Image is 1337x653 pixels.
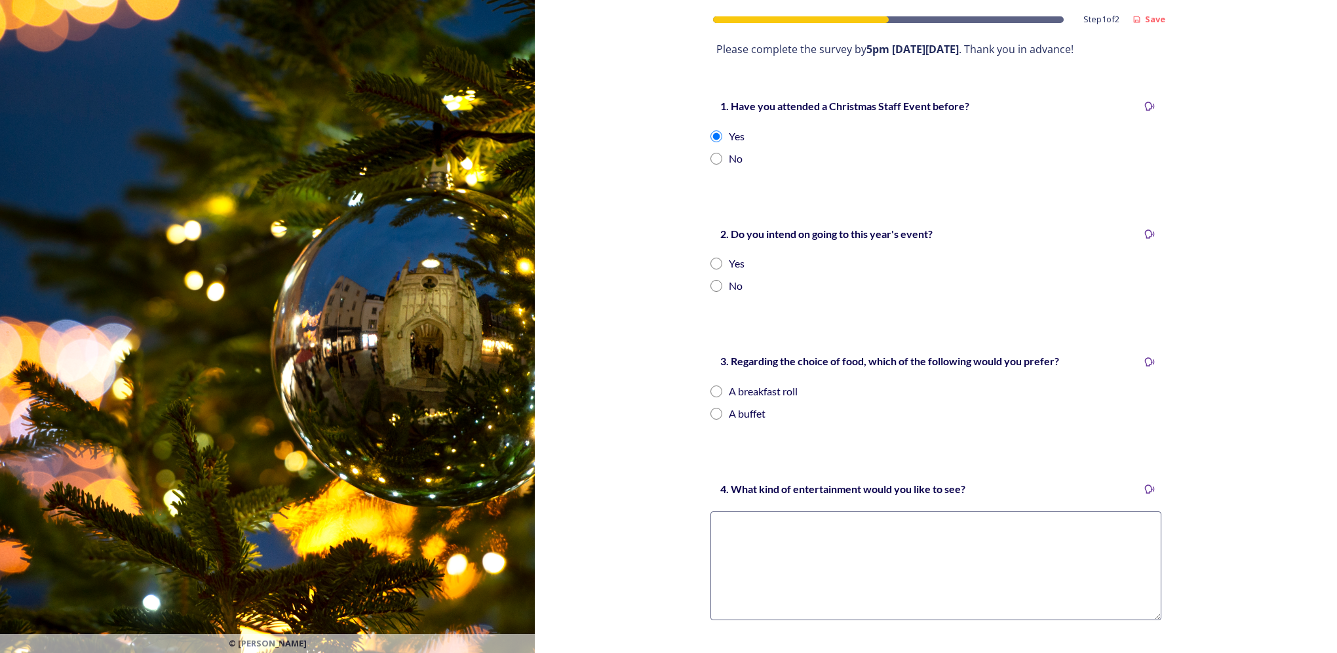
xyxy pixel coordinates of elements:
[720,228,933,240] strong: 2. Do you intend on going to this year's event?
[720,100,969,112] strong: 1. Have you attended a Christmas Staff Event before?
[229,637,307,650] span: © [PERSON_NAME]
[729,256,745,271] div: Yes
[720,355,1059,367] strong: 3. Regarding the choice of food, which of the following would you prefer?
[729,151,743,167] div: No
[1145,13,1165,25] strong: Save
[729,129,745,144] div: Yes
[716,42,1155,57] p: Please complete the survey by . Thank you in advance!
[729,406,765,422] div: A buffet
[1083,13,1119,26] span: Step 1 of 2
[720,483,965,495] strong: 4. What kind of entertainment would you like to see?
[729,384,798,399] div: A breakfast roll
[866,42,959,56] strong: 5pm [DATE][DATE]
[729,278,743,294] div: No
